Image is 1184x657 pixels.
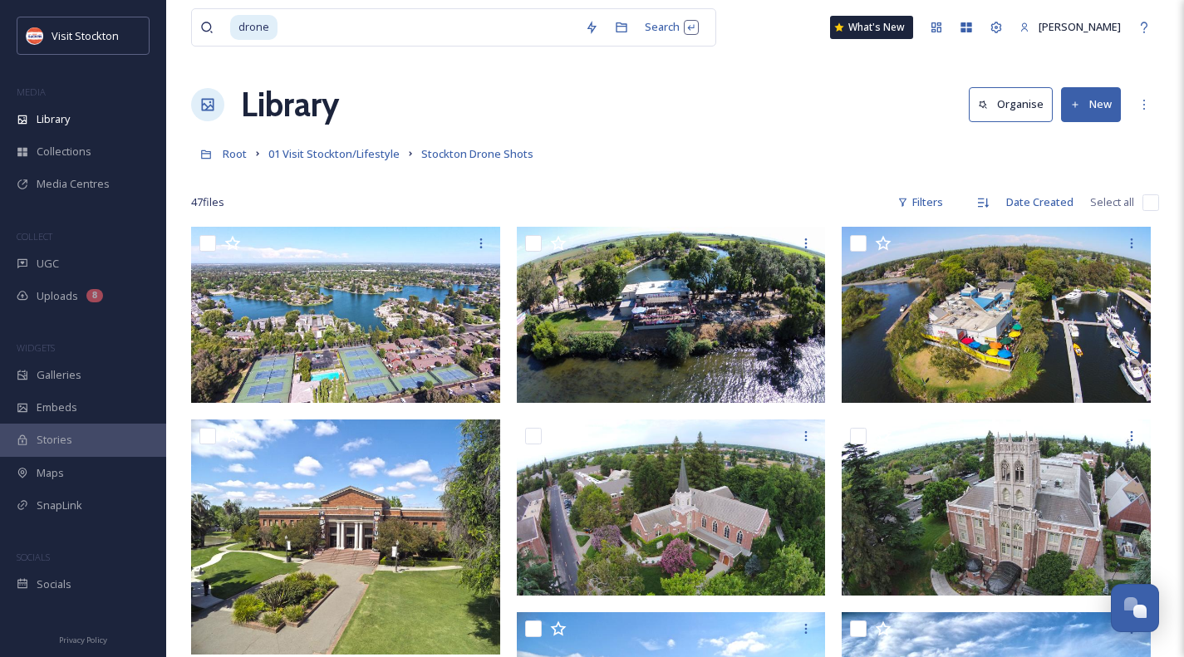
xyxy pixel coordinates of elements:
span: Select all [1090,194,1134,210]
a: Privacy Policy [59,629,107,649]
span: Stories [37,432,72,448]
span: Embeds [37,400,77,415]
span: Socials [37,576,71,592]
span: COLLECT [17,230,52,243]
div: Search [636,11,707,43]
img: unnamed.jpeg [27,27,43,44]
img: 399382f69e968349ea32157b6bf318e42eaa56d6.jpg [191,227,504,403]
span: Library [37,111,70,127]
span: UGC [37,256,59,272]
span: MEDIA [17,86,46,98]
span: Stockton Drone Shots [421,146,533,161]
button: New [1061,87,1121,121]
a: Root [223,144,247,164]
img: 995b332ec1b9a5874ee8bc3c5e70f28705b08f69.jpg [517,227,830,403]
a: Stockton Drone Shots [421,144,533,164]
div: Date Created [998,186,1082,218]
span: Root [223,146,247,161]
img: b0497de0b056bf0e09c20500a8efcb02c7041c83.jpg [842,227,1155,403]
div: 8 [86,289,103,302]
span: [PERSON_NAME] [1039,19,1121,34]
span: Maps [37,465,64,481]
span: WIDGETS [17,341,55,354]
div: Filters [889,186,951,218]
span: Privacy Policy [59,635,107,645]
a: [PERSON_NAME] [1011,11,1129,43]
a: Organise [969,87,1061,121]
img: 519c1586f98f6867015a29474e26c3ee1e9dcd4d.jpg [517,419,830,596]
button: Organise [969,87,1053,121]
a: What's New [830,16,913,39]
a: Library [241,80,339,130]
span: Uploads [37,288,78,304]
span: 01 Visit Stockton/Lifestyle [268,146,400,161]
span: Galleries [37,367,81,383]
a: 01 Visit Stockton/Lifestyle [268,144,400,164]
span: SOCIALS [17,551,50,563]
span: drone [230,15,278,39]
span: Media Centres [37,176,110,192]
span: 47 file s [191,194,224,210]
span: Collections [37,144,91,159]
img: c0f3e44417a92fdd2465096508483ab2ef3dcaf7.jpg [842,419,1155,596]
span: SnapLink [37,498,82,513]
span: Visit Stockton [52,28,119,43]
button: Open Chat [1111,584,1159,632]
img: df38fd54bcd2fc56ac2df803abc36b6c177c6f2c.jpg [191,419,504,655]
